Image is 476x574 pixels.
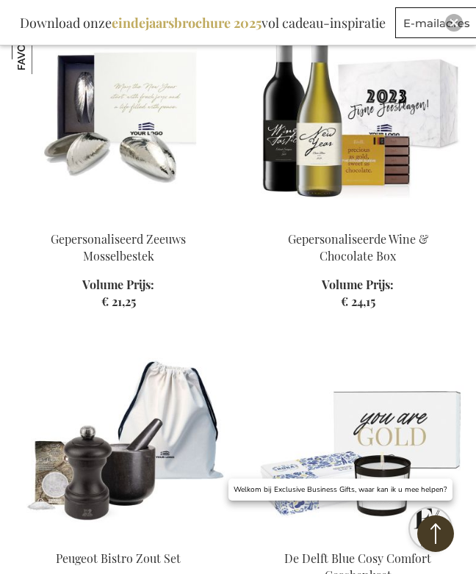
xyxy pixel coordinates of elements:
span: Volume Prijs: [82,277,154,294]
div: Download onze vol cadeau-inspiratie [13,7,392,38]
a: Volume Prijs: € 21,25 [82,277,154,310]
img: Gepersonaliseerde Wine & Chocolate Box [251,10,464,216]
a: Gepersonaliseerde Wine & Chocolate Box [288,231,428,264]
span: € 21,25 [101,294,136,309]
a: Gepersonaliseerd Zeeuws Mosselbestek [51,231,186,264]
img: Peugeot Bistro Salt Set [12,330,225,535]
a: Delft's Cosy Comfort Gift Set [251,532,464,546]
a: Peugeot Bistro Salt Set [12,532,225,546]
span: € 24,15 [341,294,375,309]
img: Close [450,18,458,27]
b: eindejaarsbrochure 2025 [112,14,262,32]
img: Delft's Cosy Comfort Gift Set [251,330,464,535]
a: Volume Prijs: € 24,15 [322,277,394,310]
a: Peugeot Bistro Zout Set [56,551,181,566]
div: Close [445,14,463,32]
img: Personalised Zeeland Mussel Cutlery [12,10,225,216]
a: Personalised Zeeland Mussel Cutlery Gepersonaliseerd Zeeuws Mosselbestek [12,213,225,227]
span: Volume Prijs: [322,277,394,294]
a: Gepersonaliseerde Wine & Chocolate Box [251,213,464,227]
